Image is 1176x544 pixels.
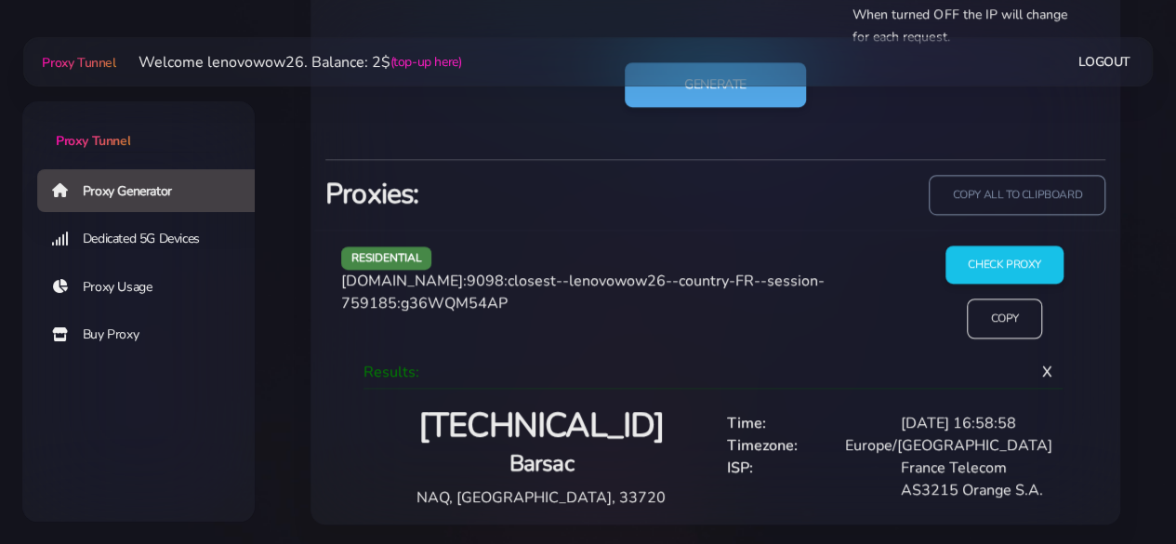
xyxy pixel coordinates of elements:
a: Proxy Tunnel [22,101,255,151]
span: When turned OFF the IP will change for each request. [852,6,1066,46]
div: ISP: [716,457,890,479]
iframe: Webchat Widget [1086,454,1153,521]
a: Buy Proxy [37,313,270,356]
a: Logout [1078,45,1130,79]
a: Dedicated 5G Devices [37,218,270,260]
span: Proxy Tunnel [56,132,130,150]
div: Timezone: [716,434,835,457]
div: [DATE] 16:58:58 [890,412,1064,434]
input: Copy [967,299,1041,338]
input: copy all to clipboard [929,175,1105,215]
li: Welcome lenovowow26. Balance: 2$ [116,51,462,73]
span: Results: [363,362,419,382]
h4: Barsac [378,448,705,479]
span: residential [341,246,432,270]
a: Proxy Usage [37,266,270,309]
h2: [TECHNICAL_ID] [378,405,705,448]
a: Account Top Up [37,362,270,405]
span: [DOMAIN_NAME]:9098:closest--lenovowow26--country-FR--session-759185:g36WQM54AP [341,271,825,313]
a: (top-up here) [390,52,462,72]
div: Time: [716,412,890,434]
div: AS3215 Orange S.A. [890,479,1064,501]
h3: Proxies: [325,175,705,213]
a: Proxy Generator [37,169,270,212]
input: Check Proxy [945,245,1064,284]
div: France Telecom [890,457,1064,479]
div: Europe/[GEOGRAPHIC_DATA] [834,434,1064,457]
span: X [1027,347,1067,397]
span: Proxy Tunnel [42,54,115,72]
a: Proxy Tunnel [38,47,115,77]
span: NAQ, [GEOGRAPHIC_DATA], 33720 [416,487,666,508]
